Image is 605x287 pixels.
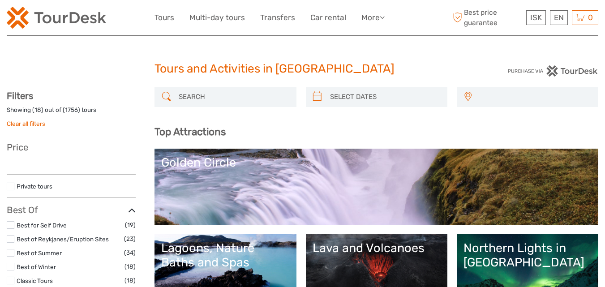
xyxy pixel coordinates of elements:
[125,220,136,230] span: (19)
[7,205,136,215] h3: Best Of
[124,261,136,272] span: (18)
[161,241,289,270] div: Lagoons, Nature Baths and Spas
[507,65,598,77] img: PurchaseViaTourDesk.png
[17,236,109,243] a: Best of Reykjanes/Eruption Sites
[175,89,292,105] input: SEARCH
[530,13,542,22] span: ISK
[463,241,592,270] div: Northern Lights in [GEOGRAPHIC_DATA]
[154,62,451,76] h1: Tours and Activities in [GEOGRAPHIC_DATA]
[451,8,524,27] span: Best price guarantee
[17,263,56,270] a: Best of Winter
[154,11,174,24] a: Tours
[124,248,136,258] span: (34)
[313,241,441,255] div: Lava and Volcanoes
[124,234,136,244] span: (23)
[17,277,53,284] a: Classic Tours
[7,90,33,101] strong: Filters
[65,106,78,114] label: 1756
[550,10,568,25] div: EN
[7,120,45,127] a: Clear all filters
[17,183,52,190] a: Private tours
[124,275,136,286] span: (18)
[189,11,245,24] a: Multi-day tours
[7,7,106,29] img: 120-15d4194f-c635-41b9-a512-a3cb382bfb57_logo_small.png
[326,89,443,105] input: SELECT DATES
[161,155,592,218] a: Golden Circle
[361,11,385,24] a: More
[17,249,62,257] a: Best of Summer
[260,11,295,24] a: Transfers
[161,155,592,170] div: Golden Circle
[7,106,136,120] div: Showing ( ) out of ( ) tours
[17,222,67,229] a: Best for Self Drive
[310,11,346,24] a: Car rental
[34,106,41,114] label: 18
[587,13,594,22] span: 0
[154,126,226,138] b: Top Attractions
[7,142,136,153] h3: Price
